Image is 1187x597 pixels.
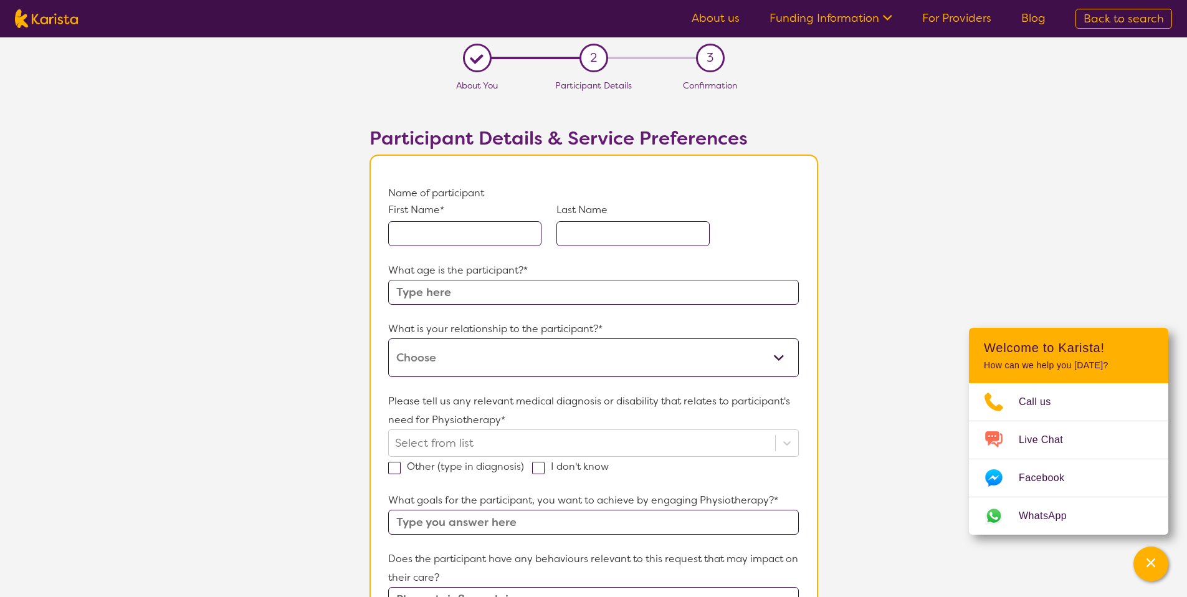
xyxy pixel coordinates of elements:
[1019,393,1066,411] span: Call us
[388,550,798,587] p: Does the participant have any behaviours relevant to this request that may impact on their care?
[707,49,713,67] span: 3
[1084,11,1164,26] span: Back to search
[984,340,1153,355] h2: Welcome to Karista!
[969,328,1168,535] div: Channel Menu
[1019,469,1079,487] span: Facebook
[1133,547,1168,581] button: Channel Menu
[770,11,892,26] a: Funding Information
[969,383,1168,535] ul: Choose channel
[467,49,487,68] div: L
[590,49,597,67] span: 2
[388,184,798,203] p: Name of participant
[388,261,798,280] p: What age is the participant?*
[532,460,617,473] label: I don't know
[388,320,798,338] p: What is your relationship to the participant?*
[969,497,1168,535] a: Web link opens in a new tab.
[692,11,740,26] a: About us
[15,9,78,28] img: Karista logo
[555,80,632,91] span: Participant Details
[556,203,710,217] p: Last Name
[388,491,798,510] p: What goals for the participant, you want to achieve by engaging Physiotherapy?*
[984,360,1153,371] p: How can we help you [DATE]?
[456,80,498,91] span: About You
[388,203,541,217] p: First Name*
[388,392,798,429] p: Please tell us any relevant medical diagnosis or disability that relates to participant's need fo...
[1021,11,1046,26] a: Blog
[388,510,798,535] input: Type you answer here
[1075,9,1172,29] a: Back to search
[922,11,991,26] a: For Providers
[388,280,798,305] input: Type here
[369,127,818,150] h2: Participant Details & Service Preferences
[1019,431,1078,449] span: Live Chat
[388,460,532,473] label: Other (type in diagnosis)
[1019,507,1082,525] span: WhatsApp
[683,80,737,91] span: Confirmation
